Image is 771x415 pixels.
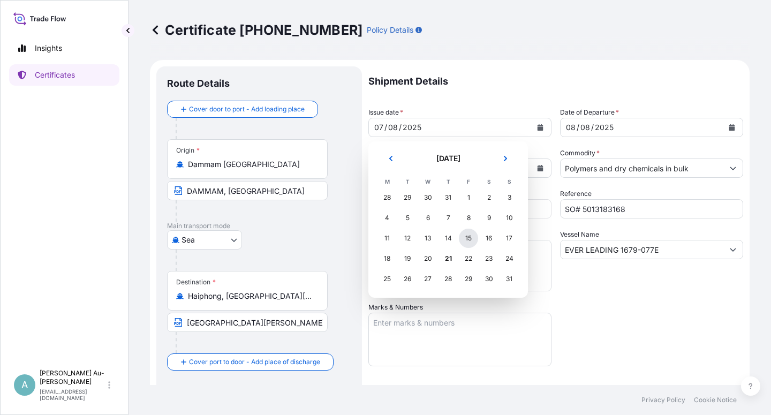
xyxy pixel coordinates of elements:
[377,269,397,289] div: Monday, 25 August 2025
[418,269,437,289] div: Wednesday, 27 August 2025
[377,176,397,187] th: M
[459,208,478,228] div: Friday, 8 August 2025
[418,176,438,187] th: W
[479,229,498,248] div: Saturday, 16 August 2025
[438,176,458,187] th: T
[150,21,362,39] p: Certificate [PHONE_NUMBER]
[398,229,417,248] div: Tuesday, 12 August 2025
[459,229,478,248] div: Friday, 15 August 2025
[479,208,498,228] div: Saturday, 9 August 2025
[379,150,403,167] button: Previous
[500,269,519,289] div: Sunday, 31 August 2025
[377,249,397,268] div: Monday, 18 August 2025
[494,150,517,167] button: Next
[377,150,519,289] div: August 2025
[418,229,437,248] div: Wednesday, 13 August 2025
[377,208,397,228] div: Monday, 4 August 2025
[398,249,417,268] div: Tuesday, 19 August 2025
[500,188,519,207] div: Sunday, 3 August 2025
[439,188,458,207] div: Thursday, 31 July 2025
[398,269,417,289] div: Tuesday, 26 August 2025
[397,176,418,187] th: T
[398,208,417,228] div: Tuesday, 5 August 2025
[500,229,519,248] div: Sunday, 17 August 2025
[418,208,437,228] div: Wednesday, 6 August 2025
[439,269,458,289] div: Thursday, 28 August 2025
[418,188,437,207] div: Wednesday, 30 July 2025
[479,249,498,268] div: Saturday, 23 August 2025
[439,229,458,248] div: Thursday, 14 August 2025
[458,176,479,187] th: F
[398,188,417,207] div: Tuesday, 29 July 2025
[377,188,397,207] div: Monday, 28 July 2025
[367,25,413,35] p: Policy Details
[368,141,528,298] section: Calendar
[500,249,519,268] div: Sunday, 24 August 2025
[377,176,519,289] table: August 2025
[459,269,478,289] div: Friday, 29 August 2025
[418,249,437,268] div: Wednesday, 20 August 2025
[377,229,397,248] div: Monday, 11 August 2025
[409,153,487,164] h2: [DATE]
[499,176,519,187] th: S
[500,208,519,228] div: Sunday, 10 August 2025
[479,176,499,187] th: S
[459,249,478,268] div: Friday, 22 August 2025
[479,269,498,289] div: Saturday, 30 August 2025
[439,249,458,268] div: Today, Thursday, 21 August 2025
[479,188,498,207] div: Saturday, 2 August 2025
[459,188,478,207] div: Friday, 1 August 2025
[439,208,458,228] div: Thursday, 7 August 2025 selected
